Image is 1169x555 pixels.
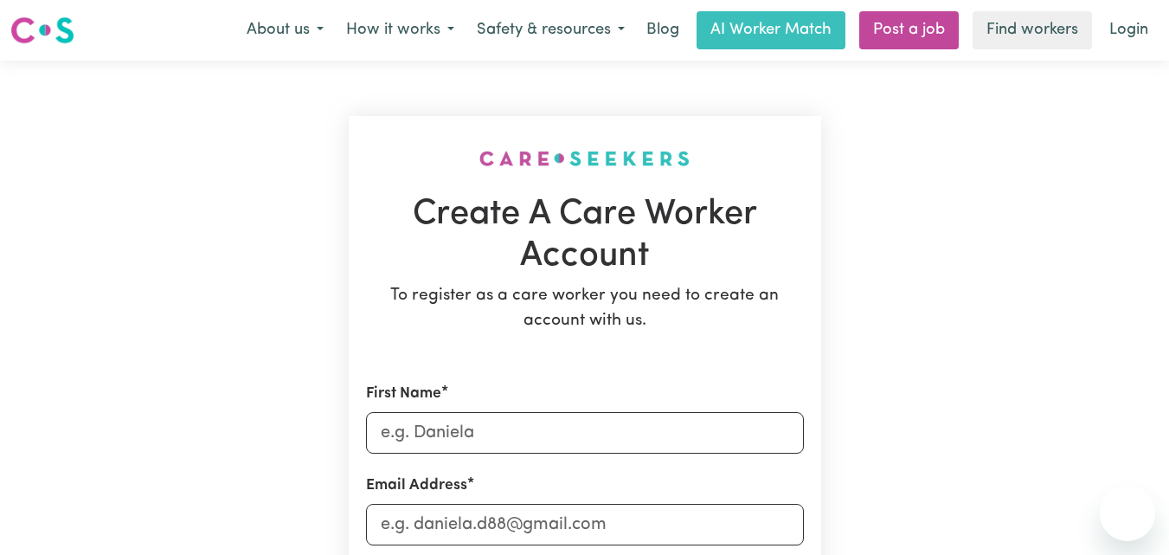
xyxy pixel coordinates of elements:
[697,11,845,49] a: AI Worker Match
[10,10,74,50] a: Careseekers logo
[235,12,335,48] button: About us
[973,11,1092,49] a: Find workers
[366,194,804,277] h1: Create A Care Worker Account
[366,504,804,545] input: e.g. daniela.d88@gmail.com
[859,11,959,49] a: Post a job
[366,383,441,405] label: First Name
[1099,11,1159,49] a: Login
[366,284,804,334] p: To register as a care worker you need to create an account with us.
[636,11,690,49] a: Blog
[10,15,74,46] img: Careseekers logo
[466,12,636,48] button: Safety & resources
[366,412,804,454] input: e.g. Daniela
[1100,486,1155,541] iframe: Button to launch messaging window
[335,12,466,48] button: How it works
[366,474,467,497] label: Email Address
